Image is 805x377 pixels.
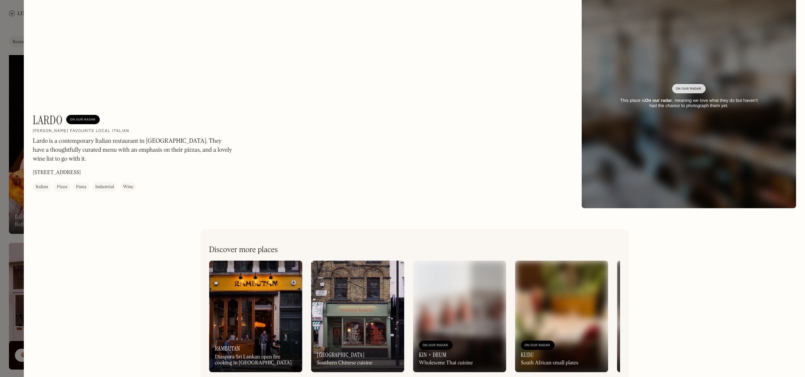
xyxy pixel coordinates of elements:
[521,351,534,358] h3: Kudu
[209,261,302,372] a: RambutanDiaspora Sri Lankan open fire cooking in [GEOGRAPHIC_DATA]
[33,113,63,127] h1: Lardo
[676,85,702,93] div: On Our Radar
[70,116,96,123] div: On Our Radar
[419,351,447,358] h3: Kin + Deum
[645,98,672,103] strong: On our radar
[76,184,86,191] div: Pasta
[525,342,551,349] div: On Our Radar
[33,169,81,177] p: [STREET_ADDRESS]
[33,129,130,134] h2: [PERSON_NAME] favourite local Italian
[521,360,578,366] div: South African small plates
[515,261,608,372] a: On Our RadarKuduSouth African small plates
[617,261,710,372] a: On Our Radar[PERSON_NAME]Contemporary bakery, cafe & restaurant
[423,342,449,349] div: On Our Radar
[33,137,234,164] p: Lardo is a contemporary Italian restaurant in [GEOGRAPHIC_DATA]. They have a thoughtfully curated...
[215,345,240,352] h3: Rambutan
[215,354,296,367] div: Diaspora Sri Lankan open fire cooking in [GEOGRAPHIC_DATA]
[36,184,48,191] div: Italian
[317,351,365,358] h3: [GEOGRAPHIC_DATA]
[419,360,473,366] div: Wholesome Thai cuisine
[123,184,133,191] div: Wine
[413,261,506,372] a: On Our RadarKin + DeumWholesome Thai cuisine
[311,261,404,372] a: [GEOGRAPHIC_DATA]Southern Chinese cuisine
[95,184,114,191] div: Industrial
[616,98,762,109] div: This place is , meaning we love what they do but haven’t had the chance to photograph them yet.
[317,360,373,366] div: Southern Chinese cuisine
[209,245,278,255] h2: Discover more places
[57,184,67,191] div: Pizza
